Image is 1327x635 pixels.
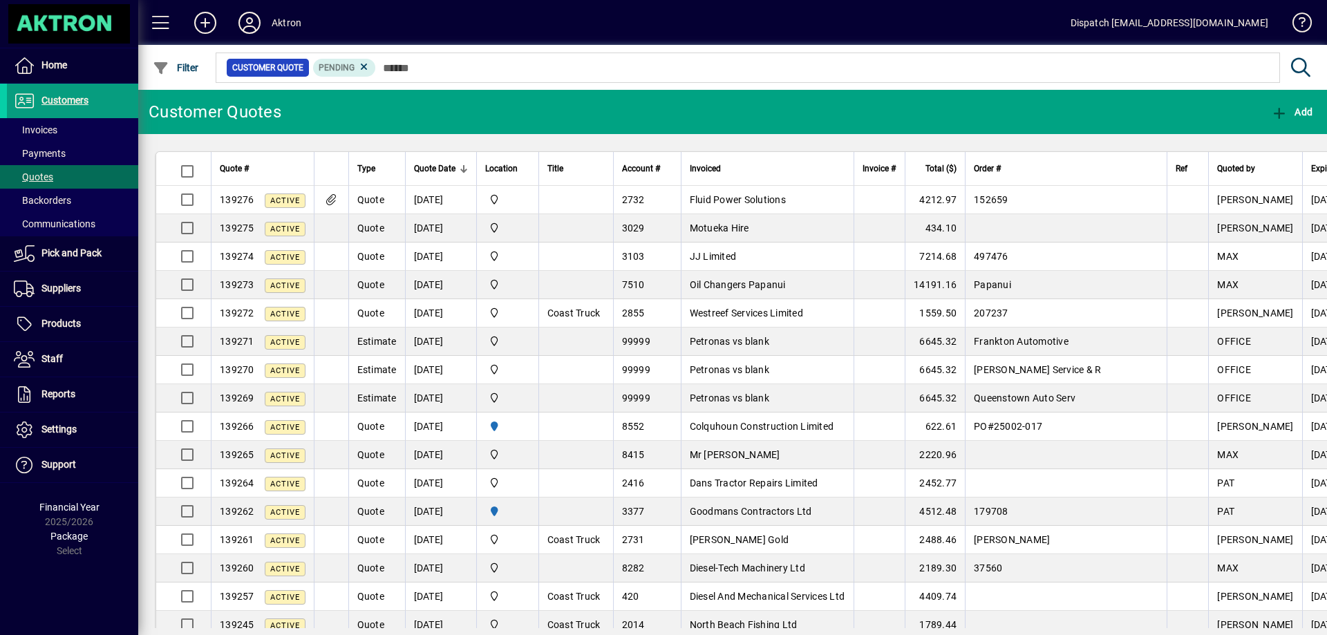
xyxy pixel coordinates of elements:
[622,194,645,205] span: 2732
[690,591,845,602] span: Diesel And Mechanical Services Ltd
[485,589,530,604] span: Central
[405,469,476,497] td: [DATE]
[405,384,476,413] td: [DATE]
[220,279,254,290] span: 139273
[7,142,138,165] a: Payments
[153,62,199,73] span: Filter
[905,243,965,271] td: 7214.68
[925,161,957,176] span: Total ($)
[622,307,645,319] span: 2855
[270,565,300,574] span: Active
[41,424,77,435] span: Settings
[974,251,1008,262] span: 497476
[1217,562,1239,574] span: MAX
[974,534,1050,545] span: [PERSON_NAME]
[357,506,384,517] span: Quote
[485,390,530,406] span: Central
[863,161,896,176] span: Invoice #
[41,283,81,294] span: Suppliers
[14,171,53,182] span: Quotes
[622,251,645,262] span: 3103
[270,621,300,630] span: Active
[232,61,303,75] span: Customer Quote
[41,353,63,364] span: Staff
[485,161,530,176] div: Location
[405,356,476,384] td: [DATE]
[405,299,476,328] td: [DATE]
[405,413,476,441] td: [DATE]
[405,582,476,611] td: [DATE]
[7,189,138,212] a: Backorders
[270,508,300,517] span: Active
[905,384,965,413] td: 6645.32
[1217,161,1293,176] div: Quoted by
[1217,364,1251,375] span: OFFICE
[414,161,468,176] div: Quote Date
[622,364,650,375] span: 99999
[690,364,769,375] span: Petronas vs blank
[149,101,281,123] div: Customer Quotes
[690,506,812,517] span: Goodmans Contractors Ltd
[905,469,965,497] td: 2452.77
[1071,12,1268,34] div: Dispatch [EMAIL_ADDRESS][DOMAIN_NAME]
[357,279,384,290] span: Quote
[270,225,300,234] span: Active
[357,364,397,375] span: Estimate
[41,95,88,106] span: Customers
[270,480,300,489] span: Active
[905,582,965,611] td: 4409.74
[357,392,397,404] span: Estimate
[485,161,518,176] span: Location
[14,218,95,229] span: Communications
[690,194,786,205] span: Fluid Power Solutions
[485,277,530,292] span: Central
[485,532,530,547] span: Central
[1282,3,1310,48] a: Knowledge Base
[14,124,57,135] span: Invoices
[547,161,563,176] span: Title
[7,413,138,447] a: Settings
[690,392,769,404] span: Petronas vs blank
[690,336,769,347] span: Petronas vs blank
[357,307,384,319] span: Quote
[1217,392,1251,404] span: OFFICE
[220,194,254,205] span: 139276
[974,307,1008,319] span: 207237
[1217,279,1239,290] span: MAX
[622,477,645,489] span: 2416
[41,318,81,329] span: Products
[974,506,1008,517] span: 179708
[485,419,530,434] span: HAMILTON
[41,59,67,70] span: Home
[270,281,300,290] span: Active
[405,497,476,526] td: [DATE]
[690,534,789,545] span: [PERSON_NAME] Gold
[220,421,254,432] span: 139266
[7,212,138,236] a: Communications
[7,272,138,306] a: Suppliers
[690,477,818,489] span: Dans Tractor Repairs Limited
[357,194,384,205] span: Quote
[622,534,645,545] span: 2731
[270,451,300,460] span: Active
[227,10,272,35] button: Profile
[1217,161,1255,176] span: Quoted by
[622,279,645,290] span: 7510
[690,449,780,460] span: Mr [PERSON_NAME]
[974,562,1002,574] span: 37560
[357,161,375,176] span: Type
[1217,222,1293,234] span: [PERSON_NAME]
[1217,336,1251,347] span: OFFICE
[905,441,965,469] td: 2220.96
[485,475,530,491] span: Central
[905,526,965,554] td: 2488.46
[905,356,965,384] td: 6645.32
[905,299,965,328] td: 1559.50
[1271,106,1312,117] span: Add
[622,161,660,176] span: Account #
[905,413,965,441] td: 622.61
[690,251,737,262] span: JJ Limited
[485,334,530,349] span: Central
[690,619,798,630] span: North Beach Fishing Ltd
[7,307,138,341] a: Products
